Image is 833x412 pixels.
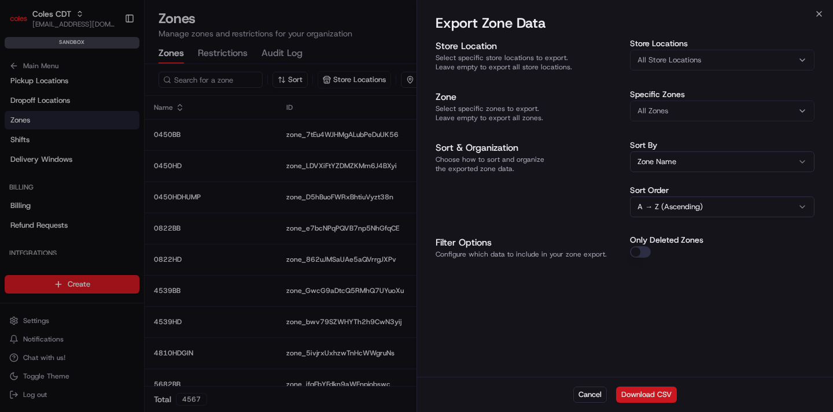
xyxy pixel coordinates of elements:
label: Specific Zones [630,90,814,98]
p: Select specific store locations to export. Leave empty to export all store locations. [436,53,621,72]
span: Pylon [115,196,140,205]
label: Only Deleted Zones [630,236,703,244]
p: Welcome 👋 [12,46,211,65]
button: Download CSV [616,387,677,403]
label: Sort By [630,141,814,149]
span: Knowledge Base [23,168,89,179]
div: 💻 [98,169,107,178]
a: 💻API Documentation [93,163,190,184]
p: Configure which data to include in your zone export. [436,250,621,259]
label: Store Locations [630,39,814,47]
span: API Documentation [109,168,186,179]
a: Powered byPylon [82,195,140,205]
div: We're available if you need us! [39,122,146,131]
h3: Sort & Organization [436,141,621,155]
span: All Store Locations [637,55,701,65]
h3: Zone [436,90,621,104]
button: All Store Locations [630,50,814,70]
a: 📗Knowledge Base [7,163,93,184]
div: Start new chat [39,110,190,122]
img: 1736555255976-a54dd68f-1ca7-489b-9aae-adbdc363a1c4 [12,110,32,131]
h2: Export Zone Data [436,14,814,32]
button: All Zones [630,101,814,121]
button: Cancel [573,387,607,403]
h3: Filter Options [436,236,621,250]
input: Clear [30,75,191,87]
p: Select specific zones to export. Leave empty to export all zones. [436,104,621,123]
span: All Zones [637,106,668,116]
label: Sort Order [630,186,814,194]
img: Nash [12,12,35,35]
button: Start new chat [197,114,211,128]
div: 📗 [12,169,21,178]
h3: Store Location [436,39,621,53]
p: Choose how to sort and organize the exported zone data. [436,155,621,173]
